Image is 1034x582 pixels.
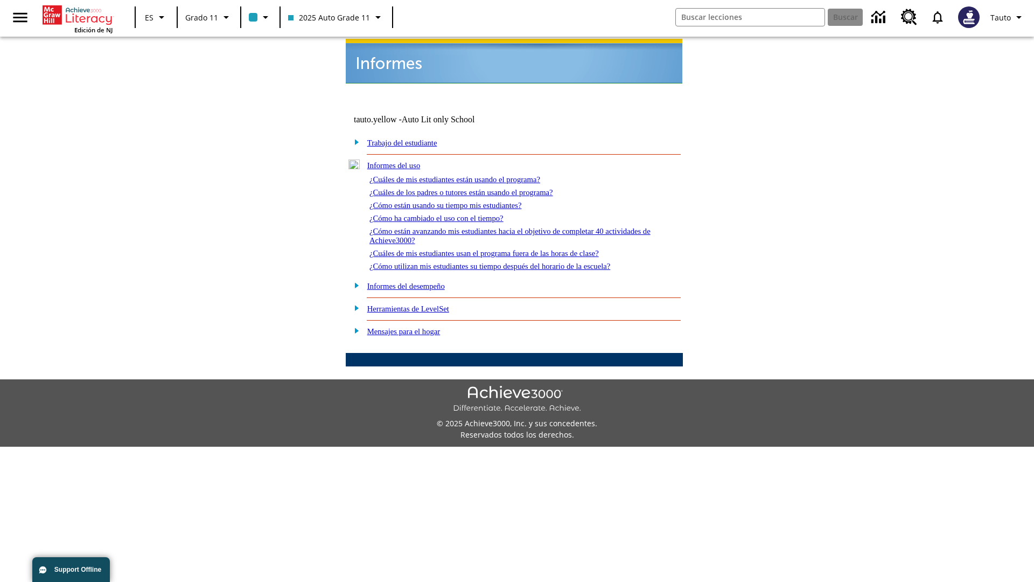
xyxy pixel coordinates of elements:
[369,249,599,258] a: ¿Cuáles de mis estudiantes usan el programa fuera de las horas de clase?
[369,175,540,184] a: ¿Cuáles de mis estudiantes están usando el programa?
[348,280,360,290] img: plus.gif
[865,3,895,32] a: Centro de información
[369,188,553,197] a: ¿Cuáles de los padres o tutores están usando el programa?
[367,327,441,336] a: Mensajes para el hogar
[346,39,682,84] img: header
[924,3,952,31] a: Notificaciones
[348,325,360,335] img: plus.gif
[74,26,113,34] span: Edición de NJ
[354,115,552,124] td: tauto.yellow -
[369,214,504,223] a: ¿Cómo ha cambiado el uso con el tiempo?
[367,304,449,313] a: Herramientas de LevelSet
[402,115,475,124] nobr: Auto Lit only School
[348,303,360,313] img: plus.gif
[4,2,36,33] button: Abrir el menú lateral
[676,9,825,26] input: Buscar campo
[369,262,610,271] a: ¿Cómo utilizan mis estudiantes su tiempo después del horario de la escuela?
[139,8,173,27] button: Lenguaje: ES, Selecciona un idioma
[181,8,237,27] button: Grado: Grado 11, Elige un grado
[453,386,581,413] img: Achieve3000 Differentiate Accelerate Achieve
[369,201,522,210] a: ¿Cómo están usando su tiempo mis estudiantes?
[367,282,445,290] a: Informes del desempeño
[990,12,1011,23] span: Tauto
[952,3,986,31] button: Escoja un nuevo avatar
[986,8,1030,27] button: Perfil/Configuración
[348,137,360,147] img: plus.gif
[244,8,276,27] button: El color de la clase es azul claro. Cambiar el color de la clase.
[54,566,101,573] span: Support Offline
[32,557,110,582] button: Support Offline
[895,3,924,32] a: Centro de recursos, Se abrirá en una pestaña nueva.
[288,12,370,23] span: 2025 Auto Grade 11
[367,138,437,147] a: Trabajo del estudiante
[369,227,651,245] a: ¿Cómo están avanzando mis estudiantes hacia el objetivo de completar 40 actividades de Achieve3000?
[367,161,421,170] a: Informes del uso
[284,8,389,27] button: Clase: 2025 Auto Grade 11, Selecciona una clase
[185,12,218,23] span: Grado 11
[145,12,153,23] span: ES
[958,6,980,28] img: Avatar
[348,160,360,169] img: minus.gif
[43,3,113,34] div: Portada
